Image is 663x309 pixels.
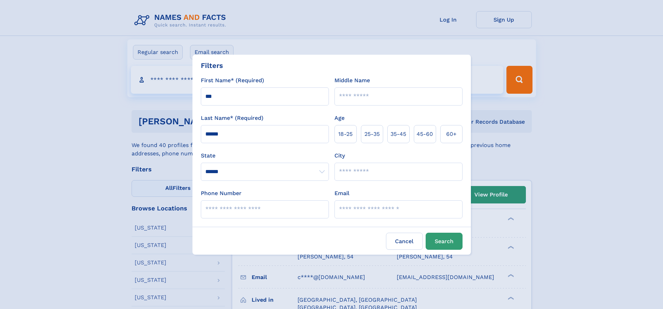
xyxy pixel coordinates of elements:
[201,152,329,160] label: State
[386,233,423,250] label: Cancel
[334,76,370,85] label: Middle Name
[338,130,353,138] span: 18‑25
[334,114,345,122] label: Age
[201,189,242,198] label: Phone Number
[201,114,263,122] label: Last Name* (Required)
[390,130,406,138] span: 35‑45
[334,189,349,198] label: Email
[201,60,223,71] div: Filters
[201,76,264,85] label: First Name* (Required)
[334,152,345,160] label: City
[446,130,457,138] span: 60+
[426,233,463,250] button: Search
[364,130,380,138] span: 25‑35
[417,130,433,138] span: 45‑60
